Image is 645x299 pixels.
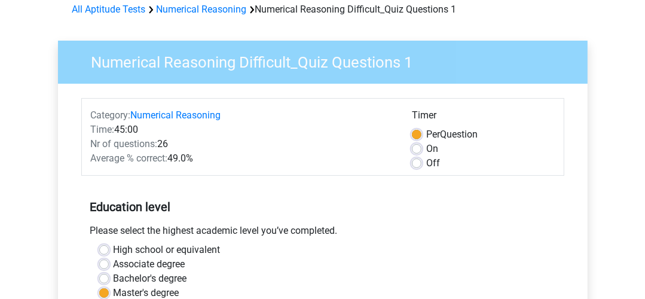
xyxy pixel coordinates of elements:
[82,123,403,137] div: 45:00
[82,151,403,166] div: 49.0%
[114,271,187,286] label: Bachelor's degree
[426,142,438,156] label: On
[91,138,158,149] span: Nr of questions:
[91,152,168,164] span: Average % correct:
[72,4,146,15] a: All Aptitude Tests
[91,124,115,135] span: Time:
[131,109,221,121] a: Numerical Reasoning
[426,127,478,142] label: Question
[68,2,578,17] div: Numerical Reasoning Difficult_Quiz Questions 1
[114,257,185,271] label: Associate degree
[90,195,555,219] h5: Education level
[114,243,221,257] label: High school or equivalent
[81,224,564,243] div: Please select the highest academic level you’ve completed.
[77,48,579,72] h3: Numerical Reasoning Difficult_Quiz Questions 1
[426,156,440,170] label: Off
[426,129,440,140] span: Per
[82,137,403,151] div: 26
[91,109,131,121] span: Category:
[412,108,555,127] div: Timer
[157,4,247,15] a: Numerical Reasoning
